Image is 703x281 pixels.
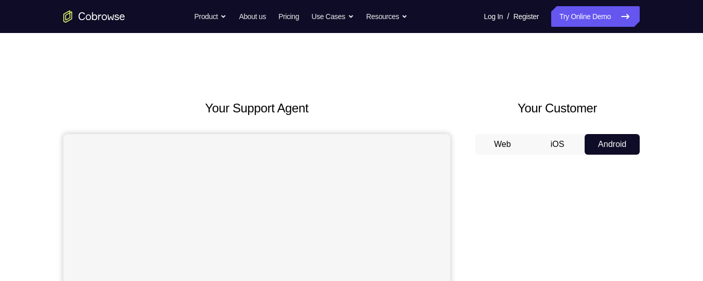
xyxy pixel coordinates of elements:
button: Resources [366,6,408,27]
button: Android [585,134,640,155]
button: Use Cases [311,6,354,27]
a: Register [514,6,539,27]
button: Web [475,134,530,155]
button: iOS [530,134,585,155]
span: / [507,10,509,23]
h2: Your Customer [475,99,640,118]
a: Go to the home page [63,10,125,23]
h2: Your Support Agent [63,99,450,118]
a: About us [239,6,266,27]
a: Pricing [278,6,299,27]
a: Try Online Demo [551,6,640,27]
button: Product [195,6,227,27]
a: Log In [484,6,503,27]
